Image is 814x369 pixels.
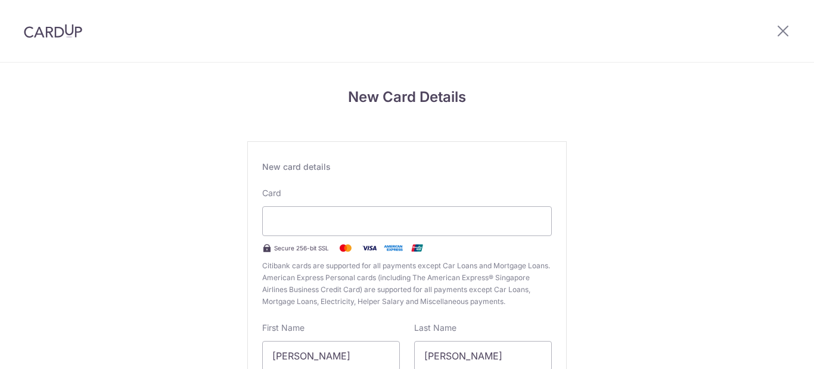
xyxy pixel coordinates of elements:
[274,243,329,253] span: Secure 256-bit SSL
[405,241,429,255] img: .alt.unionpay
[262,260,552,308] span: Citibank cards are supported for all payments except Car Loans and Mortgage Loans. American Expre...
[247,86,567,108] h4: New Card Details
[381,241,405,255] img: .alt.amex
[334,241,358,255] img: Mastercard
[272,214,542,228] iframe: Secure card payment input frame
[262,161,552,173] div: New card details
[24,24,82,38] img: CardUp
[414,322,456,334] label: Last Name
[262,187,281,199] label: Card
[262,322,305,334] label: First Name
[358,241,381,255] img: Visa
